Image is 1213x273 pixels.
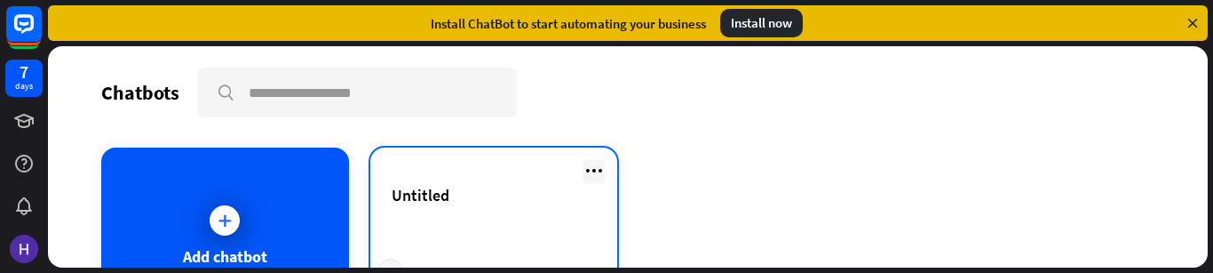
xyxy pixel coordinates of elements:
div: 7 [20,64,28,80]
span: Untitled [392,185,449,205]
a: 7 days [5,60,43,97]
div: Install ChatBot to start automating your business [431,15,706,32]
button: Open LiveChat chat widget [14,7,67,60]
div: Chatbots [101,80,179,105]
div: days [15,80,33,92]
div: Install now [720,9,803,37]
div: Add chatbot [183,246,267,267]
